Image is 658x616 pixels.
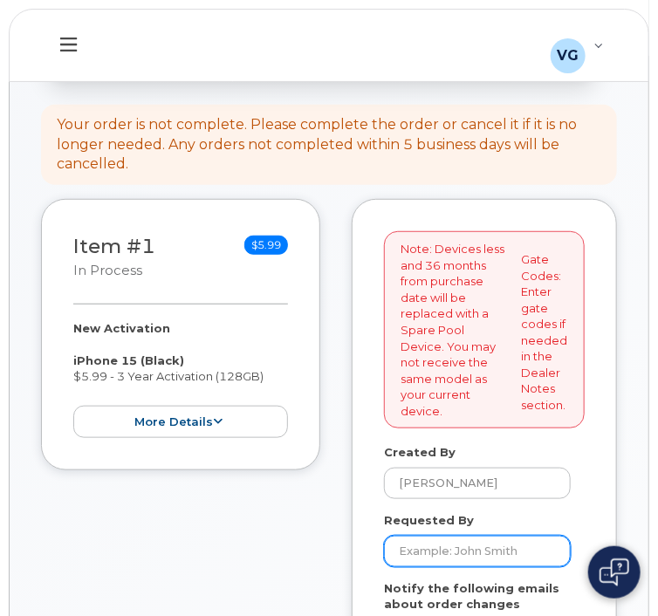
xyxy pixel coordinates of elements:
div: Vianey Gonzalez [538,28,616,63]
strong: New Activation [73,321,170,335]
span: $5.99 [244,236,288,255]
button: more details [73,406,288,438]
label: Requested By [384,512,474,529]
input: Example: John Smith [384,536,571,567]
p: Gate Codes: Enter gate codes if needed in the Dealer Notes section. [522,251,568,414]
label: Created By [384,444,456,461]
label: Notify the following emails about order changes [384,580,571,613]
h3: Item #1 [73,236,155,280]
small: in process [73,263,142,278]
p: Note: Devices less and 36 months from purchase date will be replaced with a Spare Pool Device. Yo... [401,241,508,419]
img: Open chat [600,558,629,586]
div: $5.99 - 3 Year Activation (128GB) [73,320,288,438]
strong: iPhone 15 (Black) [73,353,184,367]
span: VG [557,45,579,66]
div: Your order is not complete. Please complete the order or cancel it if it is no longer needed. Any... [57,115,601,175]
